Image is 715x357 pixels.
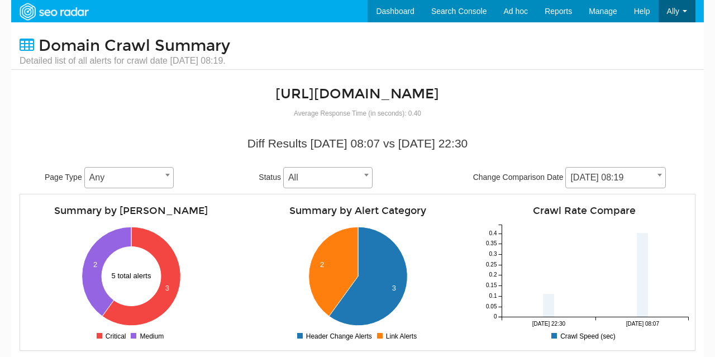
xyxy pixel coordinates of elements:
[566,170,665,185] span: 09/26/2025 08:19
[479,206,689,216] h4: Crawl Rate Compare
[39,36,230,55] span: Domain Crawl Summary
[111,272,151,280] text: 5 total alerts
[545,7,572,16] span: Reports
[283,167,373,188] span: All
[486,262,497,268] tspan: 0.25
[589,7,617,16] span: Manage
[565,167,666,188] span: 09/26/2025 08:19
[489,231,497,237] tspan: 0.4
[486,283,497,289] tspan: 0.15
[634,7,650,16] span: Help
[486,304,497,310] tspan: 0.05
[15,2,92,22] img: SEORadar
[667,7,680,16] span: Ally
[486,241,497,247] tspan: 0.35
[489,272,497,278] tspan: 0.2
[532,321,566,327] tspan: [DATE] 22:30
[26,206,236,216] h4: Summary by [PERSON_NAME]
[494,314,497,320] tspan: 0
[504,7,528,16] span: Ad hoc
[626,321,660,327] tspan: [DATE] 08:07
[259,173,281,182] span: Status
[84,167,174,188] span: Any
[473,173,564,182] span: Change Comparison Date
[45,173,82,182] span: Page Type
[85,170,173,185] span: Any
[489,251,497,258] tspan: 0.3
[20,55,230,67] small: Detailed list of all alerts for crawl date [DATE] 08:19.
[431,7,487,16] span: Search Console
[284,170,372,185] span: All
[252,206,463,216] h4: Summary by Alert Category
[489,293,497,299] tspan: 0.1
[294,110,421,117] small: Average Response Time (in seconds): 0.40
[28,135,687,152] div: Diff Results [DATE] 08:07 vs [DATE] 22:30
[275,85,439,102] a: [URL][DOMAIN_NAME]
